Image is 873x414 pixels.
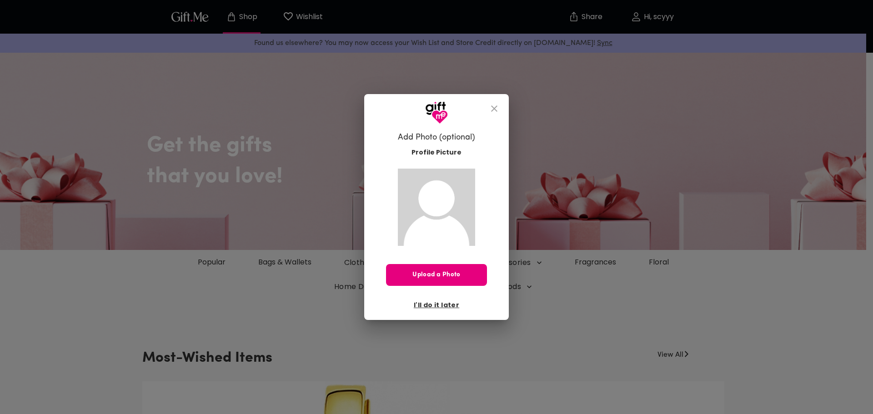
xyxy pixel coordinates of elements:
img: Gift.me default profile picture [398,169,475,246]
span: I'll do it later [414,300,459,310]
img: GiftMe Logo [425,101,448,124]
span: Upload a Photo [386,270,487,280]
h6: Add Photo (optional) [398,132,475,143]
button: I'll do it later [410,297,463,313]
button: Upload a Photo [386,264,487,286]
button: close [483,98,505,120]
span: Profile Picture [411,148,462,157]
